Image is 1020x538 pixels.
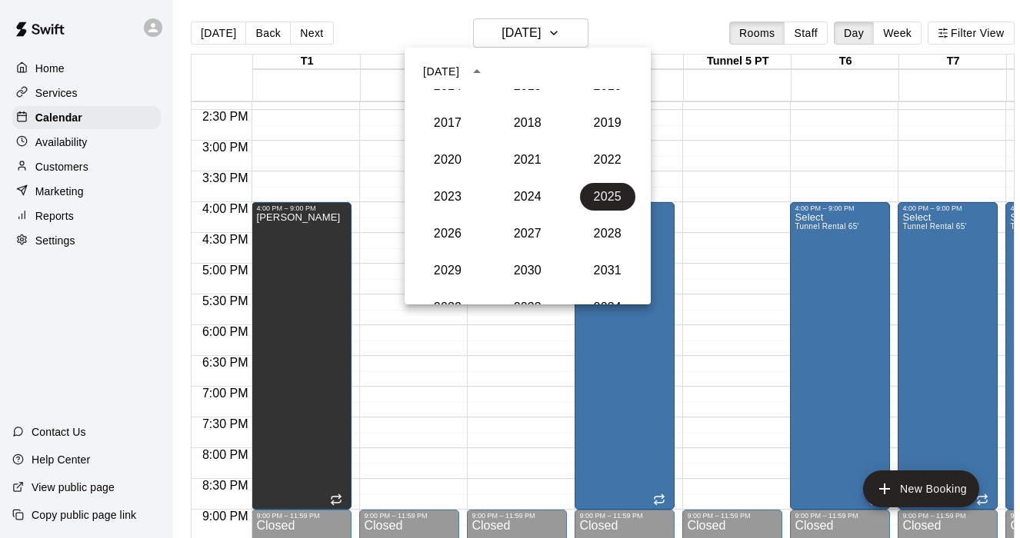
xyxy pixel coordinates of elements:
[420,146,475,174] button: 2020
[500,220,555,247] button: 2027
[580,109,635,137] button: 2019
[420,294,475,321] button: 2032
[464,58,490,85] button: year view is open, switch to calendar view
[500,183,555,211] button: 2024
[580,220,635,247] button: 2028
[580,146,635,174] button: 2022
[420,183,475,211] button: 2023
[420,109,475,137] button: 2017
[580,183,635,211] button: 2025
[500,257,555,284] button: 2030
[420,220,475,247] button: 2026
[500,294,555,321] button: 2033
[580,294,635,321] button: 2034
[420,257,475,284] button: 2029
[580,257,635,284] button: 2031
[500,146,555,174] button: 2021
[423,64,459,80] div: [DATE]
[500,109,555,137] button: 2018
